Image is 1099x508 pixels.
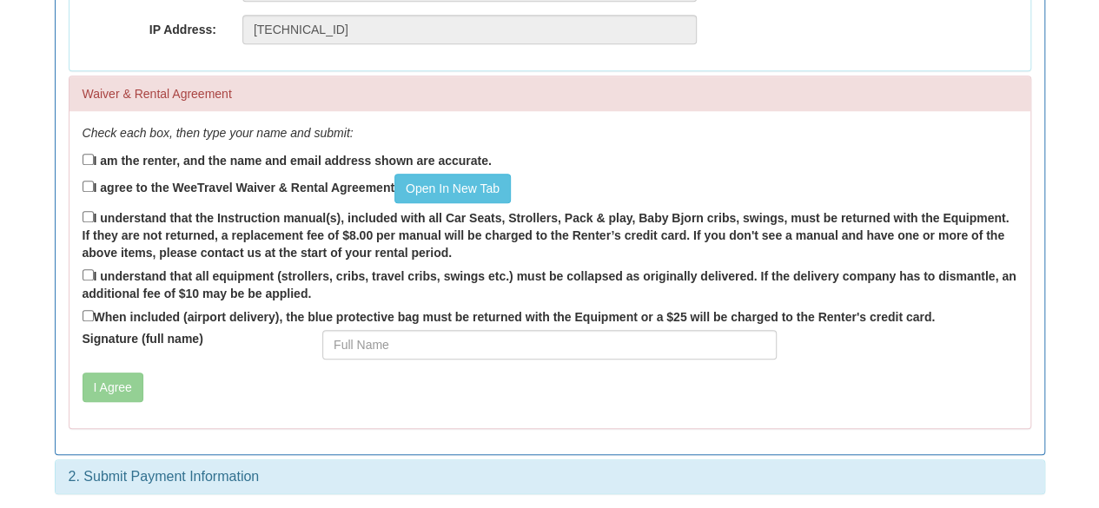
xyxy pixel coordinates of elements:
input: I understand that all equipment (strollers, cribs, travel cribs, swings etc.) must be collapsed a... [83,269,94,280]
label: IP Address: [70,15,229,38]
label: I agree to the WeeTravel Waiver & Rental Agreement [83,174,511,203]
h3: 2. Submit Payment Information [69,469,1031,485]
div: Waiver & Rental Agreement [70,76,1030,111]
em: Check each box, then type your name and submit: [83,126,354,140]
input: Full Name [322,330,777,360]
input: I am the renter, and the name and email address shown are accurate. [83,154,94,165]
a: Open In New Tab [394,174,511,203]
label: When included (airport delivery), the blue protective bag must be returned with the Equipment or ... [83,307,936,326]
label: Signature (full name) [70,330,310,347]
button: I Agree [83,373,143,402]
input: I agree to the WeeTravel Waiver & Rental AgreementOpen In New Tab [83,181,94,192]
label: I am the renter, and the name and email address shown are accurate. [83,150,492,169]
input: When included (airport delivery), the blue protective bag must be returned with the Equipment or ... [83,310,94,321]
label: I understand that the Instruction manual(s), included with all Car Seats, Strollers, Pack & play,... [83,208,1017,261]
input: I understand that the Instruction manual(s), included with all Car Seats, Strollers, Pack & play,... [83,211,94,222]
label: I understand that all equipment (strollers, cribs, travel cribs, swings etc.) must be collapsed a... [83,266,1017,302]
